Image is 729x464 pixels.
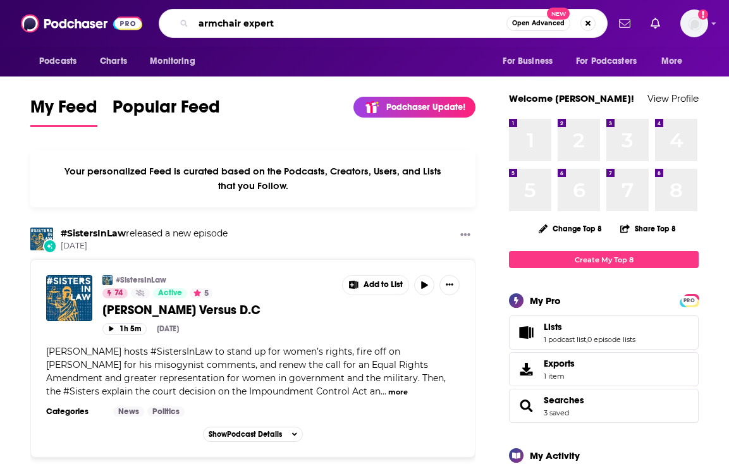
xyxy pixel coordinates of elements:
[386,102,465,113] p: Podchaser Update!
[100,52,127,70] span: Charts
[30,49,93,73] button: open menu
[698,9,708,20] svg: Add a profile image
[544,372,575,381] span: 1 item
[531,221,610,236] button: Change Top 8
[30,96,97,127] a: My Feed
[530,295,561,307] div: My Pro
[113,96,220,125] span: Popular Feed
[439,275,460,295] button: Show More Button
[150,52,195,70] span: Monitoring
[455,228,475,243] button: Show More Button
[680,9,708,37] span: Logged in as nell-elle
[680,9,708,37] img: User Profile
[682,295,697,305] a: PRO
[209,430,282,439] span: Show Podcast Details
[46,346,446,397] span: [PERSON_NAME] hosts #SistersInLaw to stand up for women’s rights, fire off on [PERSON_NAME] for h...
[547,8,570,20] span: New
[147,406,185,417] a: Politics
[158,287,182,300] span: Active
[102,302,260,318] span: [PERSON_NAME] Versus D.C
[364,280,403,290] span: Add to List
[102,302,333,318] a: [PERSON_NAME] Versus D.C
[587,335,635,344] a: 0 episode lists
[544,358,575,369] span: Exports
[544,335,586,344] a: 1 podcast list
[544,408,569,417] a: 3 saved
[190,288,212,298] button: 5
[620,216,677,241] button: Share Top 8
[61,228,228,240] h3: released a new episode
[343,276,408,295] button: Show More Button
[102,275,113,285] img: #SistersInLaw
[503,52,553,70] span: For Business
[494,49,568,73] button: open menu
[113,96,220,127] a: Popular Feed
[159,9,608,38] div: Search podcasts, credits, & more...
[388,387,408,398] button: more
[30,150,475,207] div: Your personalized Feed is curated based on the Podcasts, Creators, Users, and Lists that you Follow.
[509,389,699,423] span: Searches
[21,11,142,35] img: Podchaser - Follow, Share and Rate Podcasts
[509,251,699,268] a: Create My Top 8
[102,323,147,335] button: 1h 5m
[102,288,128,298] a: 74
[661,52,683,70] span: More
[46,406,103,417] h3: Categories
[30,96,97,125] span: My Feed
[576,52,637,70] span: For Podcasters
[513,397,539,415] a: Searches
[544,321,562,333] span: Lists
[116,275,166,285] a: #SistersInLaw
[544,321,635,333] a: Lists
[113,406,144,417] a: News
[509,315,699,350] span: Lists
[652,49,699,73] button: open menu
[512,20,565,27] span: Open Advanced
[530,449,580,461] div: My Activity
[506,16,570,31] button: Open AdvancedNew
[381,386,386,397] span: ...
[646,13,665,34] a: Show notifications dropdown
[513,324,539,341] a: Lists
[614,13,635,34] a: Show notifications dropdown
[193,13,506,34] input: Search podcasts, credits, & more...
[509,352,699,386] a: Exports
[92,49,135,73] a: Charts
[46,275,92,321] img: Trump Versus D.C
[39,52,77,70] span: Podcasts
[61,241,228,252] span: [DATE]
[203,427,303,442] button: ShowPodcast Details
[153,288,187,298] a: Active
[647,92,699,104] a: View Profile
[509,92,634,104] a: Welcome [PERSON_NAME]!
[568,49,655,73] button: open menu
[157,324,179,333] div: [DATE]
[586,335,587,344] span: ,
[513,360,539,378] span: Exports
[43,239,57,253] div: New Episode
[141,49,211,73] button: open menu
[682,296,697,305] span: PRO
[61,228,126,239] a: #SistersInLaw
[544,394,584,406] a: Searches
[114,287,123,300] span: 74
[30,228,53,250] img: #SistersInLaw
[680,9,708,37] button: Show profile menu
